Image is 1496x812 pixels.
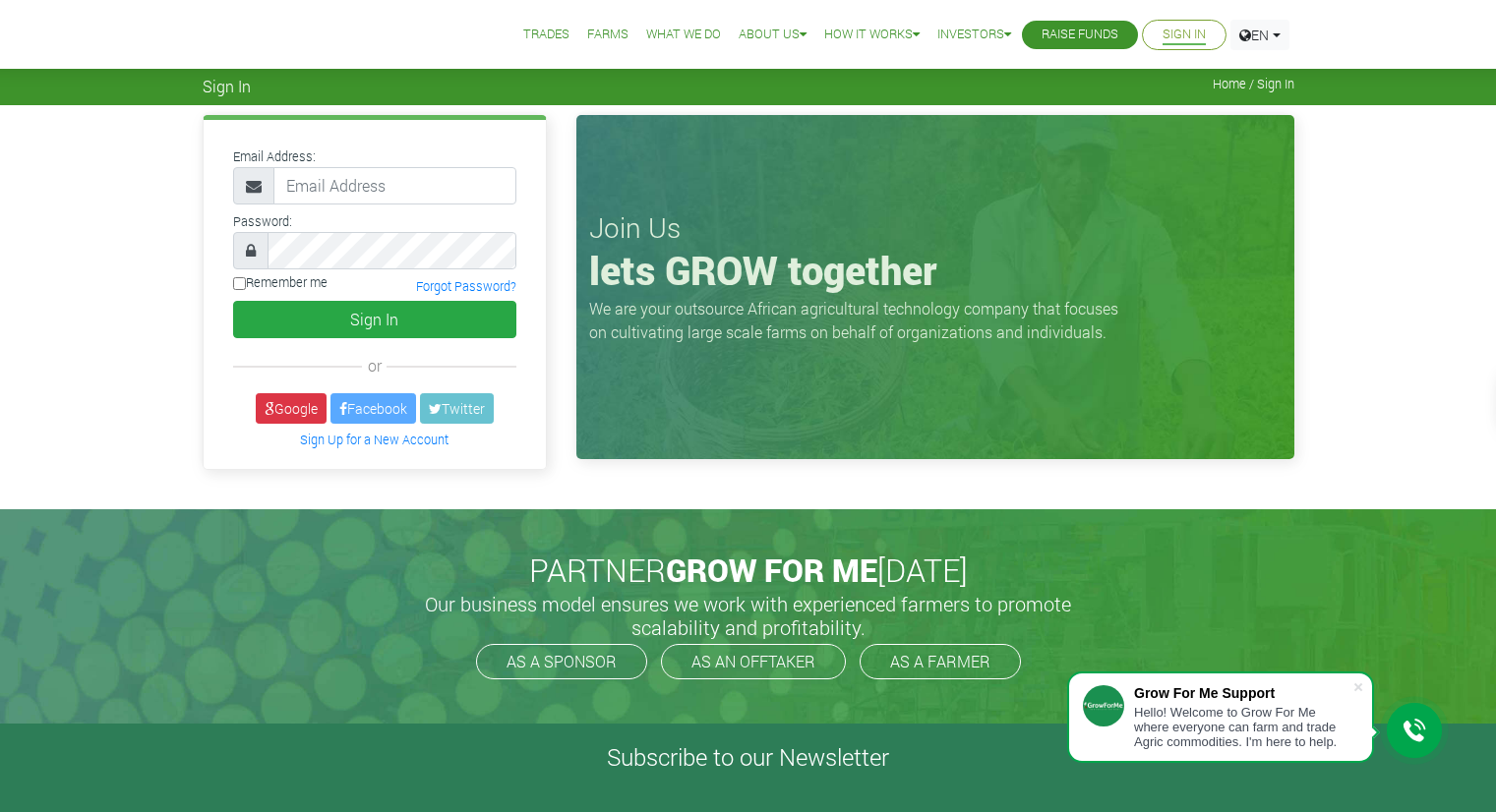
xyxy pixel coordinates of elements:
a: EN [1230,20,1289,50]
a: Sign Up for a New Account [300,432,449,447]
a: Farms [587,25,628,45]
label: Password: [233,212,292,231]
span: Home / Sign In [1213,77,1294,91]
label: Email Address: [233,147,316,166]
div: Hello! Welcome to Grow For Me where everyone can farm and trade Agric commodities. I'm here to help. [1134,705,1352,749]
a: Investors [937,25,1011,45]
h3: Join Us [589,211,1282,245]
input: Email Address [273,167,516,204]
a: Google [256,393,327,424]
div: Grow For Me Support [1134,685,1352,701]
a: AS A SPONSOR [476,644,647,679]
label: Remember me [233,273,328,292]
a: How it Works [824,25,920,45]
a: Sign In [1163,25,1206,45]
a: AS AN OFFTAKER [661,644,846,679]
button: Sign In [233,301,516,338]
span: GROW FOR ME [666,549,877,591]
a: Raise Funds [1042,25,1118,45]
div: or [233,354,516,377]
h1: lets GROW together [589,247,1282,294]
a: What We Do [646,25,721,45]
h2: PARTNER [DATE] [210,551,1287,589]
a: Forgot Password? [416,278,516,294]
input: Remember me [233,277,246,290]
a: Trades [523,25,569,45]
span: Sign In [203,77,251,95]
a: AS A FARMER [860,644,1021,679]
a: About Us [739,25,807,45]
h4: Subscribe to our Newsletter [25,743,1471,772]
p: We are your outsource African agricultural technology company that focuses on cultivating large s... [589,297,1130,344]
h5: Our business model ensures we work with experienced farmers to promote scalability and profitabil... [404,592,1093,639]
